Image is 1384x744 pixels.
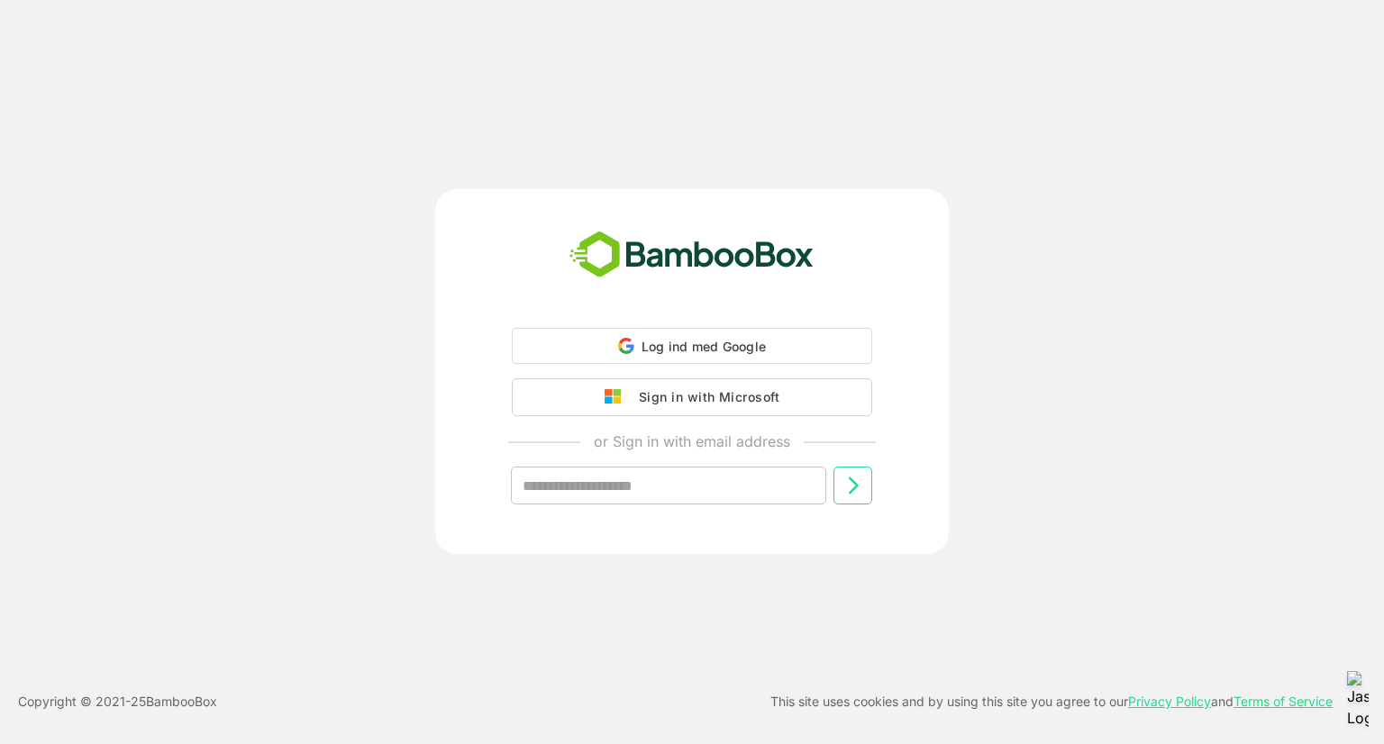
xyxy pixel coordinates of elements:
[512,378,872,416] button: Sign in with Microsoft
[512,328,872,364] div: Log ind med Google
[18,691,217,712] p: Copyright © 2021- 25 BambooBox
[1128,694,1211,709] a: Privacy Policy
[560,225,824,285] img: bamboobox
[630,386,779,409] div: Sign in with Microsoft
[770,691,1333,712] p: This site uses cookies and by using this site you agree to our and
[1234,694,1333,709] a: Terms of Service
[642,339,767,354] span: Log ind med Google
[605,389,630,405] img: google
[594,431,790,452] p: or Sign in with email address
